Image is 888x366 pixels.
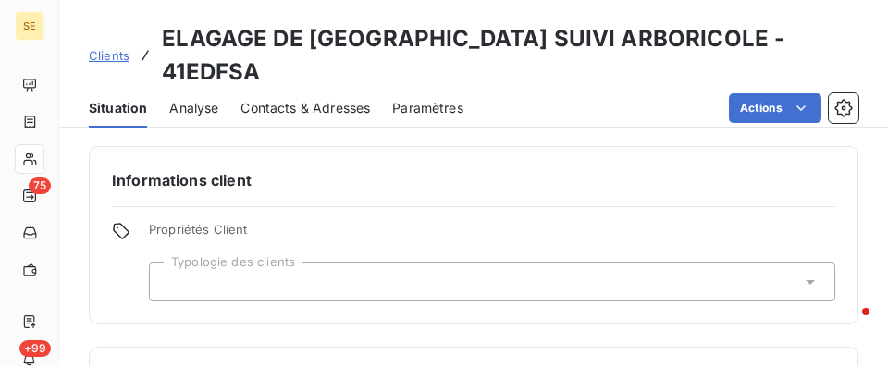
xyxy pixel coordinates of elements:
[825,303,869,348] iframe: Intercom live chat
[149,222,835,248] span: Propriétés Client
[729,93,821,123] button: Actions
[89,48,129,63] span: Clients
[392,99,463,117] span: Paramètres
[89,99,147,117] span: Situation
[29,177,51,194] span: 75
[89,46,129,65] a: Clients
[165,274,179,290] input: Ajouter une valeur
[19,340,51,357] span: +99
[162,22,858,89] h3: ELAGAGE DE [GEOGRAPHIC_DATA] SUIVI ARBORICOLE - 41EDFSA
[15,11,44,41] div: SE
[112,169,835,191] h6: Informations client
[169,99,218,117] span: Analyse
[240,99,370,117] span: Contacts & Adresses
